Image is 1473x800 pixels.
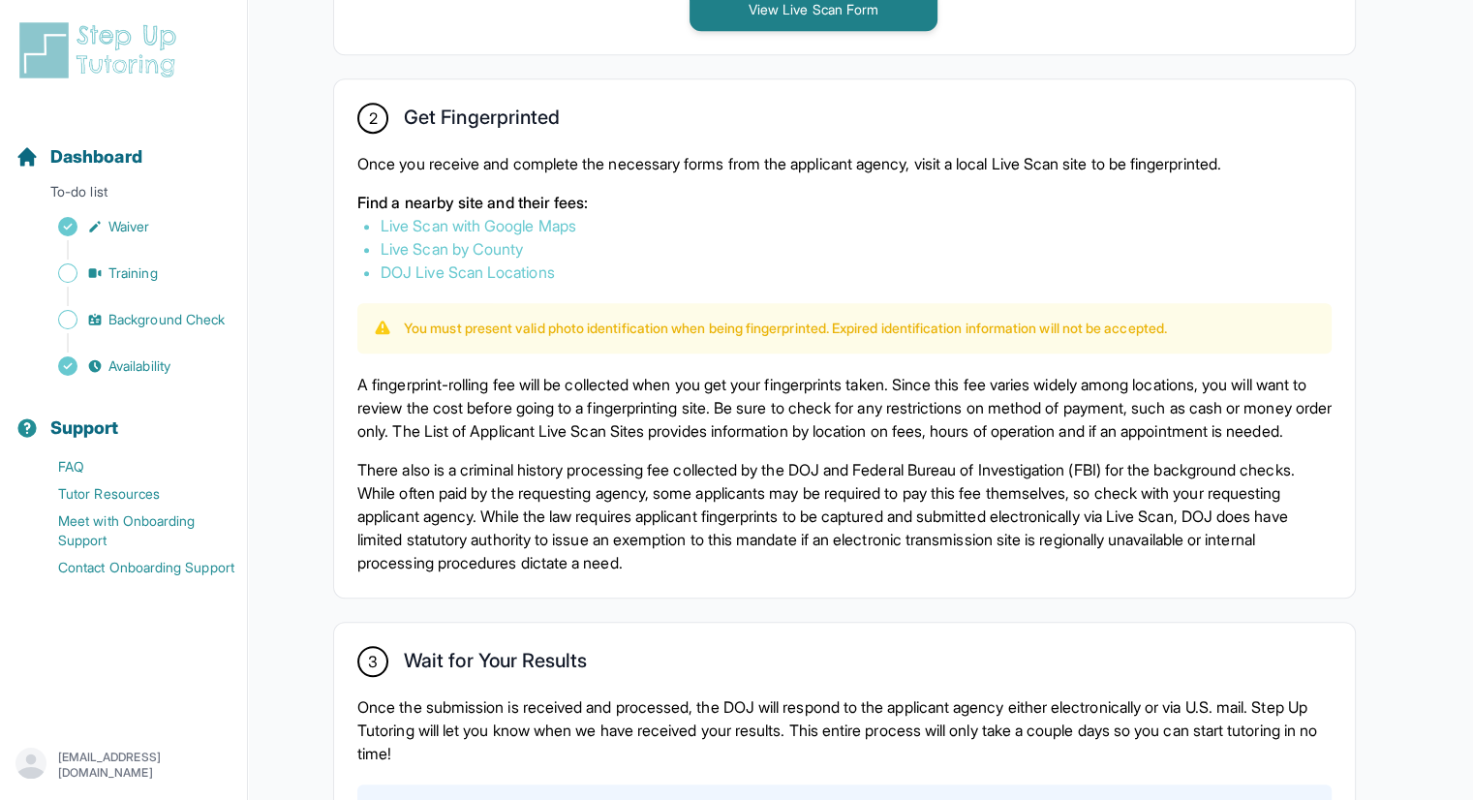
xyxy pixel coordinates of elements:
[381,239,523,259] a: Live Scan by County
[15,748,231,783] button: [EMAIL_ADDRESS][DOMAIN_NAME]
[58,750,231,781] p: [EMAIL_ADDRESS][DOMAIN_NAME]
[368,650,378,673] span: 3
[381,262,555,282] a: DOJ Live Scan Locations
[15,353,247,380] a: Availability
[357,191,1332,214] p: Find a nearby site and their fees:
[15,306,247,333] a: Background Check
[15,508,247,554] a: Meet with Onboarding Support
[357,152,1332,175] p: Once you receive and complete the necessary forms from the applicant agency, visit a local Live S...
[15,143,142,170] a: Dashboard
[8,384,239,449] button: Support
[357,695,1332,765] p: Once the submission is received and processed, the DOJ will respond to the applicant agency eithe...
[357,373,1332,443] p: A fingerprint-rolling fee will be collected when you get your fingerprints taken. Since this fee ...
[15,213,247,240] a: Waiver
[357,458,1332,574] p: There also is a criminal history processing fee collected by the DOJ and Federal Bureau of Invest...
[108,263,158,283] span: Training
[50,143,142,170] span: Dashboard
[15,480,247,508] a: Tutor Resources
[404,319,1167,338] p: You must present valid photo identification when being fingerprinted. Expired identification info...
[15,554,247,581] a: Contact Onboarding Support
[404,649,587,680] h2: Wait for Your Results
[50,415,119,442] span: Support
[108,356,170,376] span: Availability
[404,106,560,137] h2: Get Fingerprinted
[381,216,576,235] a: Live Scan with Google Maps
[368,107,377,130] span: 2
[8,112,239,178] button: Dashboard
[15,19,188,81] img: logo
[15,260,247,287] a: Training
[15,453,247,480] a: FAQ
[8,182,239,209] p: To-do list
[108,310,225,329] span: Background Check
[108,217,149,236] span: Waiver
